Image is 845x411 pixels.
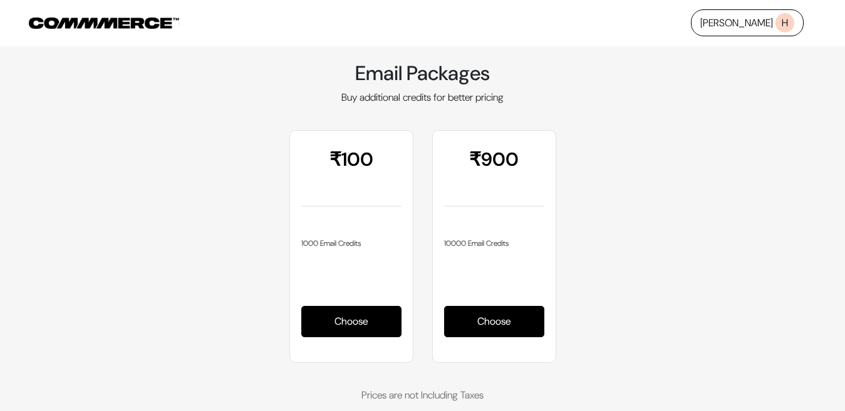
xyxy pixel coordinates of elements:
[444,150,544,206] div: 900
[301,238,402,249] li: 1000 Email Credits
[691,9,804,36] a: [PERSON_NAME]H
[329,149,341,170] span: ₹
[301,306,402,337] button: Choose
[29,18,179,29] img: COMMMERCE
[444,238,544,249] li: 10000 Email Credits
[775,13,794,33] span: H
[301,150,402,206] div: 100
[444,306,544,337] button: Choose
[469,149,481,170] span: ₹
